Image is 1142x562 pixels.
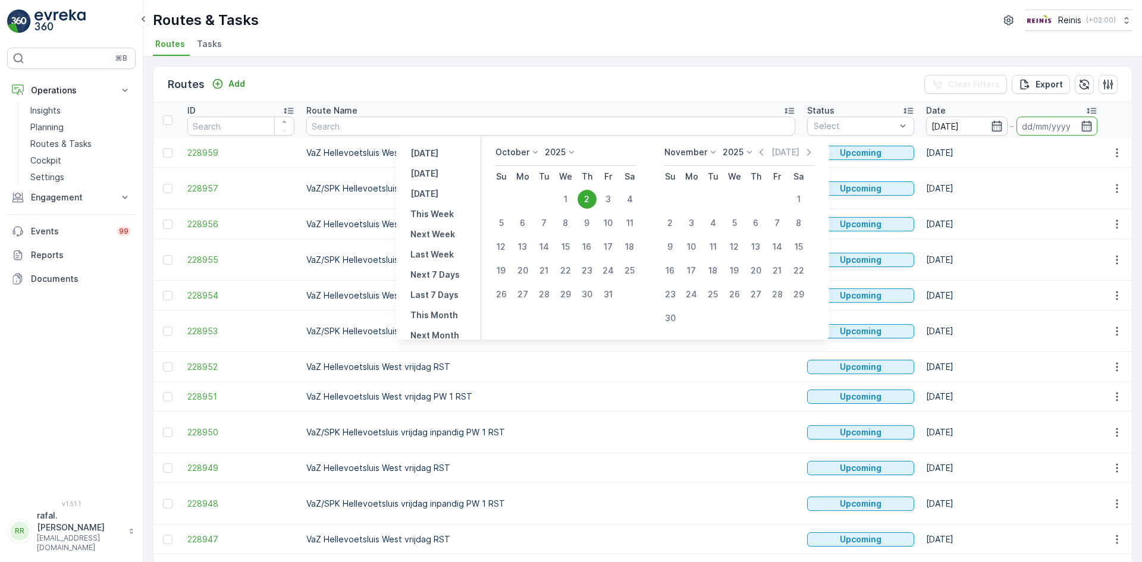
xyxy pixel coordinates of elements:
button: Upcoming [807,253,914,267]
th: Tuesday [534,166,555,187]
div: 14 [768,237,787,256]
p: VaZ/SPK Hellevoetsluis vrijdag inpandig PW 1 RST [306,183,795,194]
button: This Week [406,207,459,221]
th: Monday [681,166,702,187]
button: Upcoming [807,324,914,338]
div: 22 [789,261,808,280]
div: 25 [620,261,639,280]
div: Toggle Row Selected [163,291,172,300]
p: Select [814,120,896,132]
p: VaZ Hellevoetsluis West vrijdag PW 1 RST [306,147,795,159]
div: 22 [556,261,575,280]
td: [DATE] [920,310,1103,352]
p: 99 [119,227,128,236]
div: 9 [578,214,597,233]
div: Toggle Row Selected [163,219,172,229]
div: 23 [661,285,680,304]
span: 228955 [187,254,294,266]
p: VaZ Hellevoetsluis West vrijdag PW 1 RST [306,218,795,230]
p: Upcoming [840,325,881,337]
p: VaZ Hellevoetsluis West vrijdag RST [306,533,795,545]
img: logo [7,10,31,33]
div: 29 [556,285,575,304]
div: 21 [535,261,554,280]
div: 2 [578,190,597,209]
p: VaZ Hellevoetsluis West vrijdag RST [306,462,795,474]
div: 1 [789,190,808,209]
div: 25 [704,285,723,304]
p: 2025 [723,146,743,158]
input: dd/mm/yyyy [926,117,1008,136]
div: 12 [725,237,744,256]
div: 27 [513,285,532,304]
div: 14 [535,237,554,256]
a: 228949 [187,462,294,474]
div: 8 [556,214,575,233]
button: Upcoming [807,217,914,231]
div: 21 [768,261,787,280]
div: 11 [704,237,723,256]
div: 6 [513,214,532,233]
div: Toggle Row Selected [163,535,172,544]
button: Upcoming [807,146,914,160]
th: Saturday [619,166,641,187]
div: 1 [556,190,575,209]
a: Settings [26,169,136,186]
p: October [495,146,529,158]
div: 17 [682,261,701,280]
div: 31 [599,285,618,304]
p: Insights [30,105,61,117]
p: Upcoming [840,498,881,510]
button: RRrafal.[PERSON_NAME][EMAIL_ADDRESS][DOMAIN_NAME] [7,510,136,552]
a: Cockpit [26,152,136,169]
div: 2 [661,214,680,233]
div: 30 [578,285,597,304]
div: RR [10,522,29,541]
div: 29 [789,285,808,304]
a: 228951 [187,391,294,403]
th: Sunday [491,166,512,187]
div: 26 [492,285,511,304]
a: 228959 [187,147,294,159]
p: Next Month [410,329,459,341]
p: Last Week [410,249,454,260]
div: Toggle Row Selected [163,499,172,508]
th: Tuesday [702,166,724,187]
div: 3 [599,190,618,209]
th: Saturday [788,166,810,187]
div: Toggle Row Selected [163,392,172,401]
td: [DATE] [920,382,1103,412]
span: 228954 [187,290,294,302]
p: ( +02:00 ) [1086,15,1116,25]
p: VaZ/SPK Hellevoetsluis vrijdag inpandig PW 1 RST [306,498,795,510]
button: Last 7 Days [406,288,463,302]
th: Thursday [576,166,598,187]
p: Events [31,225,109,237]
div: 7 [535,214,554,233]
span: 228950 [187,426,294,438]
th: Friday [598,166,619,187]
div: 7 [768,214,787,233]
p: Status [807,105,834,117]
div: Toggle Row Selected [163,326,172,336]
div: 8 [789,214,808,233]
a: 228956 [187,218,294,230]
p: November [664,146,707,158]
div: 23 [578,261,597,280]
a: 228957 [187,183,294,194]
p: Add [228,78,245,90]
span: 228953 [187,325,294,337]
p: VaZ Hellevoetsluis West vrijdag PW 1 RST [306,391,795,403]
button: Next Week [406,227,460,241]
div: 28 [535,285,554,304]
p: Reports [31,249,131,261]
button: Clear Filters [924,75,1007,94]
input: dd/mm/yyyy [1016,117,1098,136]
button: Reinis(+02:00) [1025,10,1132,31]
p: Next 7 Days [410,269,460,281]
div: 12 [492,237,511,256]
td: [DATE] [920,209,1103,239]
div: 5 [725,214,744,233]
